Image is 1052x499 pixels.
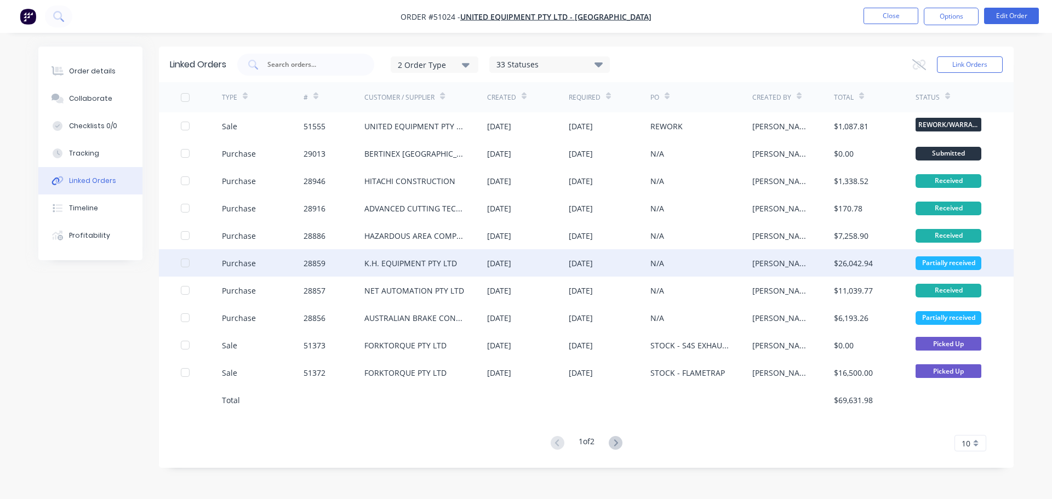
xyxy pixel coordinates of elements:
div: [DATE] [569,148,593,159]
div: FORKTORQUE PTY LTD [364,340,447,351]
div: [PERSON_NAME] [752,203,812,214]
div: [DATE] [487,121,511,132]
div: 28857 [304,285,325,296]
div: Profitability [69,231,110,240]
div: Tracking [69,148,99,158]
input: Search orders... [266,59,357,70]
div: [DATE] [487,175,511,187]
div: [DATE] [487,230,511,242]
button: Edit Order [984,8,1039,24]
div: NET AUTOMATION PTY LTD [364,285,464,296]
div: $69,631.98 [834,394,873,406]
div: AUSTRALIAN BRAKE CONTROLS [364,312,465,324]
div: Required [569,93,601,102]
div: 51372 [304,367,325,378]
div: [DATE] [569,175,593,187]
span: REWORK/WARRANTY [916,118,981,131]
div: $0.00 [834,340,854,351]
button: Link Orders [937,56,1003,73]
div: [PERSON_NAME] [752,121,812,132]
div: [DATE] [487,340,511,351]
button: Collaborate [38,85,142,112]
div: Customer / Supplier [364,93,434,102]
div: 1 of 2 [579,435,594,451]
div: STOCK - FLAMETRAP [650,367,725,378]
div: Partially received [916,256,981,270]
div: [DATE] [487,312,511,324]
div: $1,087.81 [834,121,868,132]
a: UNITED EQUIPMENT PTY LTD - [GEOGRAPHIC_DATA] [460,12,651,22]
div: HITACHI CONSTRUCTION [364,175,455,187]
div: STOCK - S4S EXHAUST MANIFOLD [650,340,730,351]
div: 28946 [304,175,325,187]
div: 33 Statuses [490,59,609,71]
span: Order #51024 - [401,12,460,22]
div: Submitted [916,147,981,160]
div: [DATE] [569,367,593,378]
div: Received [916,229,981,243]
div: ADVANCED CUTTING TECH P/L [364,203,465,214]
div: [PERSON_NAME] [752,285,812,296]
div: $170.78 [834,203,862,214]
div: Received [916,202,981,215]
div: 51373 [304,340,325,351]
div: Linked Orders [170,58,226,71]
div: $0.00 [834,148,854,159]
div: [DATE] [487,367,511,378]
div: Purchase [222,312,256,324]
div: $7,258.90 [834,230,868,242]
div: Purchase [222,285,256,296]
span: Picked Up [916,337,981,351]
div: [PERSON_NAME] [752,367,812,378]
button: Close [864,8,918,24]
button: Tracking [38,140,142,167]
div: [DATE] [487,285,511,296]
button: 2 Order Type [391,56,478,73]
div: 51555 [304,121,325,132]
div: [DATE] [569,203,593,214]
div: PO [650,93,659,102]
span: Picked Up [916,364,981,378]
div: Collaborate [69,94,112,104]
div: Sale [222,340,237,351]
div: Total [222,394,240,406]
div: 28886 [304,230,325,242]
div: N/A [650,175,664,187]
div: [DATE] [569,230,593,242]
div: Timeline [69,203,98,213]
div: $11,039.77 [834,285,873,296]
div: Received [916,284,981,297]
div: Purchase [222,203,256,214]
div: [DATE] [487,203,511,214]
div: Order details [69,66,116,76]
div: Purchase [222,148,256,159]
button: Options [924,8,979,25]
button: Linked Orders [38,167,142,194]
div: [DATE] [569,340,593,351]
div: [PERSON_NAME] [752,230,812,242]
div: Total [834,93,854,102]
div: HAZARDOUS AREA COMPONENTS [364,230,465,242]
div: BERTINEX [GEOGRAPHIC_DATA] [364,148,465,159]
div: Partially received [916,311,981,325]
div: Status [916,93,940,102]
button: Profitability [38,222,142,249]
div: Created [487,93,516,102]
div: $26,042.94 [834,257,873,269]
div: [PERSON_NAME] [752,340,812,351]
div: Sale [222,367,237,378]
div: 28856 [304,312,325,324]
div: TYPE [222,93,237,102]
div: Checklists 0/0 [69,121,117,131]
div: $1,338.52 [834,175,868,187]
div: $6,193.26 [834,312,868,324]
div: [DATE] [569,285,593,296]
div: FORKTORQUE PTY LTD [364,367,447,378]
div: Sale [222,121,237,132]
div: [PERSON_NAME] [752,257,812,269]
div: [DATE] [487,257,511,269]
div: [PERSON_NAME] [752,148,812,159]
div: N/A [650,285,664,296]
div: N/A [650,257,664,269]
